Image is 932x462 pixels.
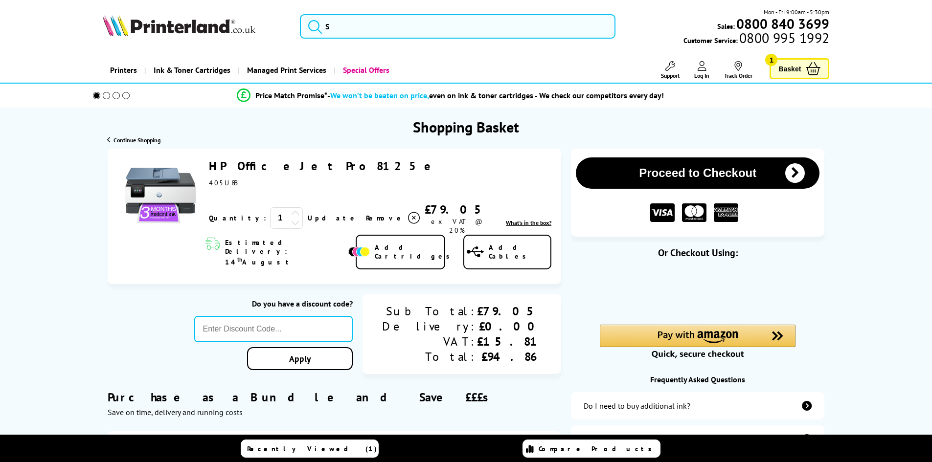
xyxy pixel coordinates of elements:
[107,136,160,144] a: Continue Shopping
[770,58,829,79] a: Basket 1
[477,349,542,364] div: £94.86
[327,90,664,100] div: - even on ink & toner cartridges - We check our competitors every day!
[334,58,397,83] a: Special Offers
[348,247,370,257] img: Add Cartridges
[209,178,237,187] span: 405U8B
[144,58,238,83] a: Ink & Toner Cartridges
[238,58,334,83] a: Managed Print Services
[738,33,829,43] span: 0800 995 1992
[717,22,735,31] span: Sales:
[736,15,829,33] b: 0800 840 3699
[330,90,429,100] span: We won’t be beaten on price,
[571,374,824,384] div: Frequently Asked Questions
[103,15,288,38] a: Printerland Logo
[375,243,455,261] span: Add Cartridges
[382,334,477,349] div: VAT:
[600,275,796,308] iframe: PayPal
[477,319,542,334] div: £0.00
[124,159,197,232] img: HP OfficeJet Pro 8125e
[506,219,551,226] span: What's in the box?
[80,87,822,104] li: modal_Promise
[778,62,801,75] span: Basket
[366,214,405,222] span: Remove
[576,157,819,189] button: Proceed to Checkout
[661,61,680,79] a: Support
[764,7,829,17] span: Mon - Fri 9:00am - 5:30pm
[108,375,561,417] div: Purchase as a Bundle and Save £££s
[694,61,709,79] a: Log In
[241,440,379,458] a: Recently Viewed (1)
[247,444,377,453] span: Recently Viewed (1)
[735,19,829,28] a: 0800 840 3699
[194,299,353,308] div: Do you have a discount code?
[382,349,477,364] div: Total:
[539,444,657,453] span: Compare Products
[413,117,519,136] h1: Shopping Basket
[209,158,441,174] a: HP OfficeJet Pro 8125e
[523,440,660,458] a: Compare Products
[154,58,230,83] span: Ink & Toner Cartridges
[571,425,824,453] a: items-arrive
[477,304,542,319] div: £79.05
[103,15,255,36] img: Printerland Logo
[382,304,477,319] div: Sub Total:
[683,33,829,45] span: Customer Service:
[237,256,242,263] sup: th
[255,90,327,100] span: Price Match Promise*
[382,319,477,334] div: Delivery:
[247,347,353,370] a: Apply
[366,211,421,225] a: Delete item from your basket
[477,334,542,349] div: £15.81
[584,401,690,411] div: Do I need to buy additional ink?
[103,58,144,83] a: Printers
[600,325,796,359] div: Amazon Pay - Use your Amazon account
[694,72,709,79] span: Log In
[209,214,266,222] span: Quantity:
[765,54,777,66] span: 1
[650,203,675,222] img: VISA
[114,136,160,144] span: Continue Shopping
[421,202,492,217] div: £79.05
[661,72,680,79] span: Support
[571,246,824,259] div: Or Checkout Using:
[724,61,752,79] a: Track Order
[506,219,551,226] a: lnk_inthebox
[108,407,561,417] div: Save on time, delivery and running costs
[225,238,346,266] span: Estimated Delivery: 14 August
[714,203,738,222] img: American Express
[682,203,706,222] img: MASTER CARD
[194,316,353,342] input: Enter Discount Code...
[431,217,482,235] span: ex VAT @ 20%
[300,14,615,39] input: S
[308,214,358,222] a: Update
[489,243,550,261] span: Add Cables
[571,392,824,419] a: additional-ink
